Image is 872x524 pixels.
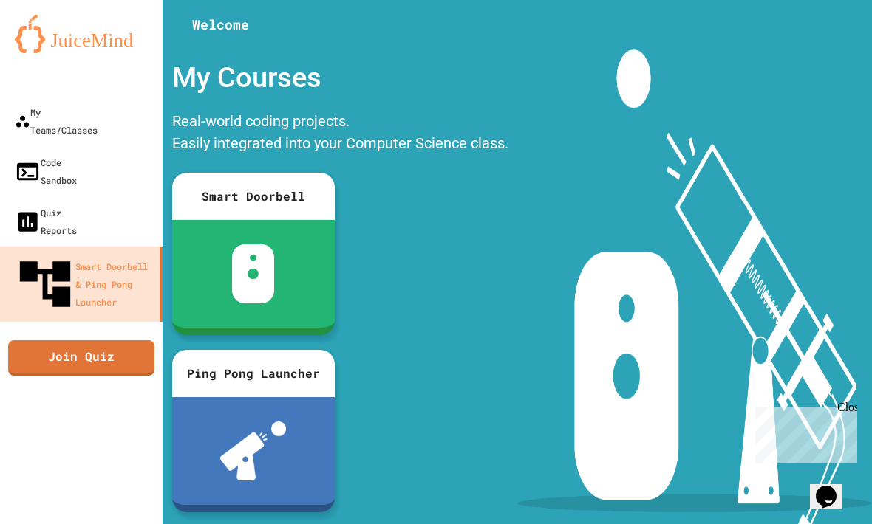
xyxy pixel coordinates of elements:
a: Join Quiz [8,340,154,376]
img: logo-orange.svg [15,15,148,53]
iframe: chat widget [810,465,857,509]
div: Ping Pong Launcher [172,350,335,397]
div: My Courses [165,49,516,106]
div: Code Sandbox [15,154,77,189]
div: Quiz Reports [15,204,77,239]
div: Smart Doorbell [172,173,335,220]
iframe: chat widget [749,401,857,463]
div: Chat with us now!Close [6,6,102,94]
div: Real-world coding projects. Easily integrated into your Computer Science class. [165,106,516,162]
div: Smart Doorbell & Ping Pong Launcher [15,254,154,314]
img: ppl-with-ball.png [220,421,286,480]
div: My Teams/Classes [15,103,98,139]
img: sdb-white.svg [232,244,274,303]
